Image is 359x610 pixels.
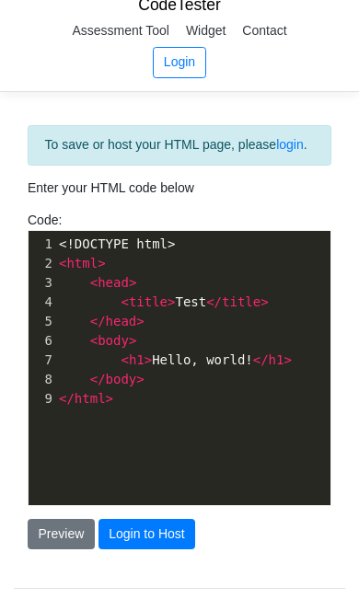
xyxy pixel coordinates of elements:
div: 8 [29,370,55,389]
span: title [222,294,261,309]
span: < [121,294,128,309]
span: < [90,333,98,348]
div: 1 [29,235,55,254]
div: 5 [29,312,55,331]
a: login [276,137,304,152]
span: > [284,352,291,367]
a: Assessment Tool [65,17,176,44]
div: 6 [29,331,55,351]
span: > [145,352,152,367]
div: Code: [14,211,345,506]
button: Preview [28,519,95,550]
span: > [261,294,268,309]
a: Widget [179,17,233,44]
span: > [136,314,144,328]
a: Login [153,47,205,78]
div: To save or host your HTML page, please . [28,125,331,166]
span: > [168,294,175,309]
a: Contact [236,17,293,44]
button: Login to Host [98,519,196,550]
span: title [129,294,168,309]
span: > [98,256,105,270]
span: Test [59,294,269,309]
span: < [90,275,98,290]
span: head [106,314,137,328]
p: Enter your HTML code below [28,178,331,198]
div: 4 [29,293,55,312]
div: 9 [29,389,55,409]
span: </ [253,352,269,367]
span: < [59,256,66,270]
span: Hello, world! [59,352,292,367]
span: <!DOCTYPE html> [59,236,175,251]
span: h1 [129,352,145,367]
span: > [129,275,136,290]
span: </ [90,372,106,386]
span: </ [90,314,106,328]
span: body [98,333,129,348]
span: > [136,372,144,386]
span: h1 [269,352,284,367]
span: html [75,391,106,406]
span: </ [206,294,222,309]
div: 3 [29,273,55,293]
div: 2 [29,254,55,273]
span: > [129,333,136,348]
div: 7 [29,351,55,370]
span: < [121,352,128,367]
span: </ [59,391,75,406]
span: body [106,372,137,386]
span: head [98,275,129,290]
span: html [66,256,98,270]
span: > [106,391,113,406]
